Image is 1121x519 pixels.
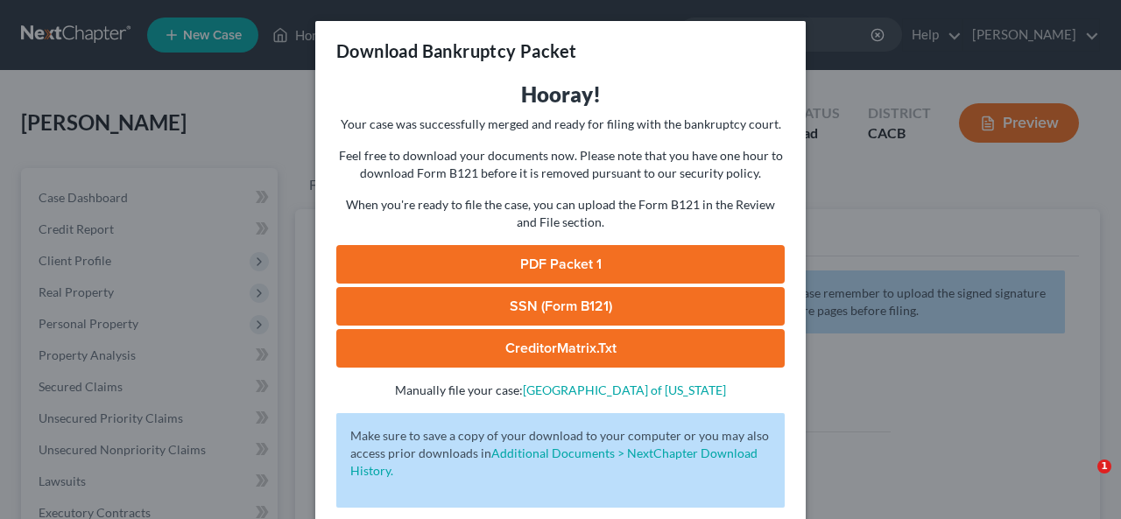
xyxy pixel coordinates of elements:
[336,287,785,326] a: SSN (Form B121)
[350,427,771,480] p: Make sure to save a copy of your download to your computer or you may also access prior downloads in
[1097,459,1111,473] span: 1
[336,329,785,368] a: CreditorMatrix.txt
[336,196,785,231] p: When you're ready to file the case, you can upload the Form B121 in the Review and File section.
[336,147,785,182] p: Feel free to download your documents now. Please note that you have one hour to download Form B12...
[336,81,785,109] h3: Hooray!
[336,245,785,284] a: PDF Packet 1
[350,445,758,478] a: Additional Documents > NextChapter Download History.
[523,382,726,397] a: [GEOGRAPHIC_DATA] of [US_STATE]
[336,39,576,63] h3: Download Bankruptcy Packet
[336,382,785,399] p: Manually file your case:
[1061,459,1103,501] iframe: Intercom live chat
[336,116,785,133] p: Your case was successfully merged and ready for filing with the bankruptcy court.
